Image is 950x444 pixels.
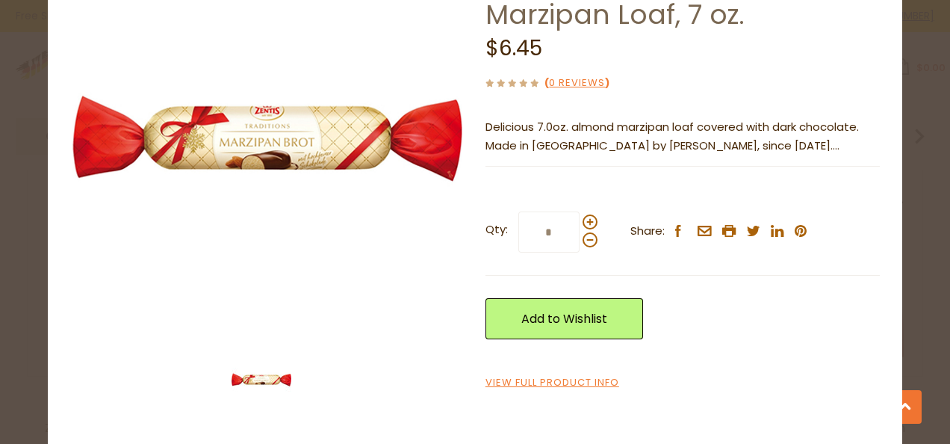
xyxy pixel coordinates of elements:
[485,34,542,63] span: $6.45
[549,75,605,91] a: 0 Reviews
[485,221,508,239] strong: Qty:
[544,75,609,90] span: ( )
[518,212,580,253] input: Qty:
[232,350,291,410] img: Zentis Chocolate-Covered Marzipan Loaf, 7 oz.
[630,222,665,241] span: Share:
[485,118,881,155] p: Delicious 7.0oz. almond marzipan loaf covered with dark chocolate. Made in [GEOGRAPHIC_DATA] by [...
[485,298,643,339] a: Add to Wishlist
[485,375,619,391] a: View Full Product Info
